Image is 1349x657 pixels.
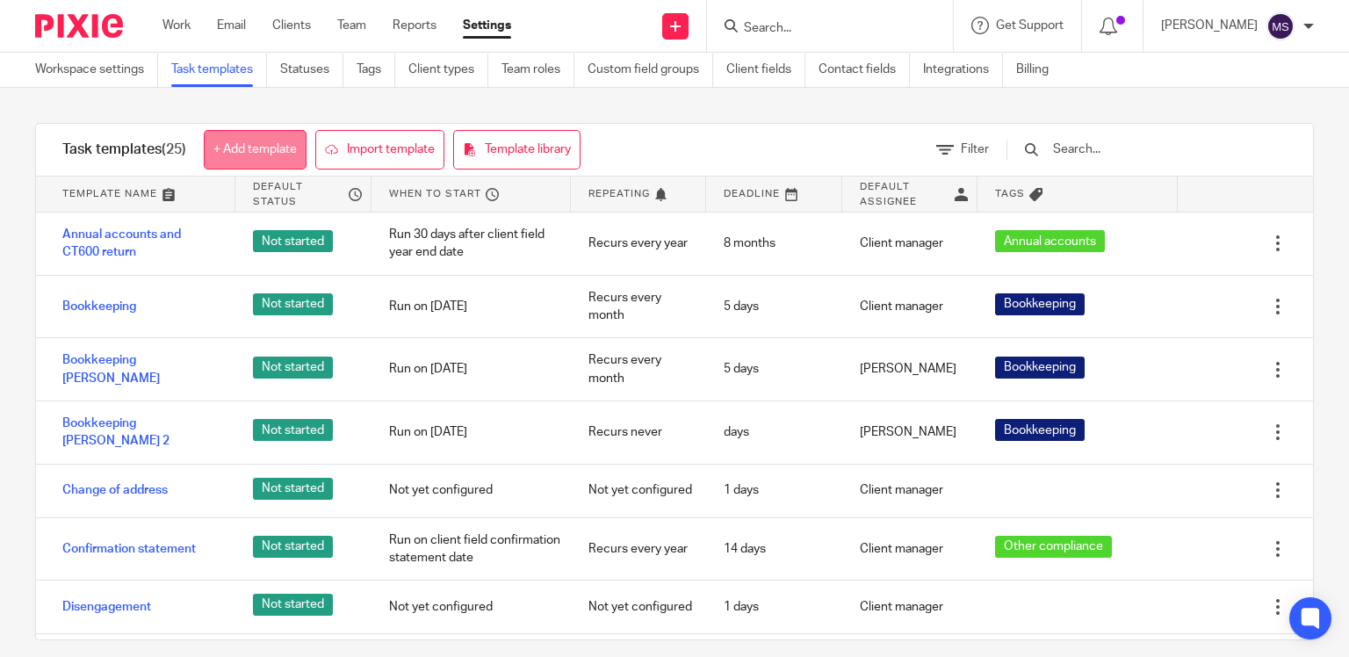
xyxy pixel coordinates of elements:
a: Team [337,17,366,34]
div: Not yet configured [372,585,571,629]
div: Not yet configured [372,468,571,512]
a: Client fields [726,53,805,87]
p: [PERSON_NAME] [1161,17,1258,34]
span: Not started [253,419,333,441]
a: Statuses [280,53,343,87]
a: Import template [315,130,444,170]
div: Recurs every month [571,338,706,401]
img: svg%3E [1266,12,1295,40]
a: Contact fields [819,53,910,87]
a: Reports [393,17,436,34]
span: Annual accounts [1004,233,1096,250]
div: Client manager [842,221,977,265]
div: 8 months [706,221,841,265]
span: Repeating [588,186,650,201]
div: Client manager [842,285,977,328]
span: Bookkeeping [1004,295,1076,313]
span: Tags [995,186,1025,201]
span: Template name [62,186,157,201]
span: When to start [389,186,481,201]
div: Recurs every year [571,221,706,265]
a: Email [217,17,246,34]
div: 1 days [706,585,841,629]
div: Recurs every month [571,276,706,338]
div: 5 days [706,285,841,328]
div: 5 days [706,347,841,391]
span: Not started [253,230,333,252]
div: Run on [DATE] [372,285,571,328]
a: Annual accounts and CT600 return [62,226,218,262]
a: Workspace settings [35,53,158,87]
a: Clients [272,17,311,34]
div: Recurs never [571,410,706,454]
span: Bookkeeping [1004,422,1076,439]
div: Client manager [842,468,977,512]
span: Not started [253,594,333,616]
div: Run on [DATE] [372,347,571,391]
div: Client manager [842,527,977,571]
span: Not started [253,293,333,315]
a: Change of address [62,481,168,499]
input: Search... [1051,140,1256,159]
span: Filter [961,143,989,155]
span: Deadline [724,186,780,201]
img: Pixie [35,14,123,38]
a: Team roles [501,53,574,87]
span: Other compliance [1004,538,1103,555]
a: Disengagement [62,598,151,616]
span: Bookkeeping [1004,358,1076,376]
div: Not yet configured [571,585,706,629]
a: Confirmation statement [62,540,196,558]
span: Not started [253,478,333,500]
a: Tags [357,53,395,87]
span: Not started [253,357,333,379]
a: Custom field groups [588,53,713,87]
div: Not yet configured [571,468,706,512]
div: [PERSON_NAME] [842,347,977,391]
div: Client manager [842,585,977,629]
div: 14 days [706,527,841,571]
a: + Add template [204,130,307,170]
span: Default assignee [860,179,950,209]
div: 1 days [706,468,841,512]
a: Work [162,17,191,34]
input: Search [742,21,900,37]
span: (25) [162,142,186,156]
a: Bookkeeping [PERSON_NAME] 2 [62,415,218,451]
div: Run 30 days after client field year end date [372,213,571,275]
span: Default status [253,179,343,209]
a: Settings [463,17,511,34]
span: Not started [253,536,333,558]
a: Integrations [923,53,1003,87]
a: Client types [408,53,488,87]
div: Recurs every year [571,527,706,571]
a: Template library [453,130,581,170]
a: Task templates [171,53,267,87]
div: Run on [DATE] [372,410,571,454]
a: Bookkeeping [62,298,136,315]
div: Run on client field confirmation statement date [372,518,571,581]
a: Billing [1016,53,1062,87]
div: [PERSON_NAME] [842,410,977,454]
a: Bookkeeping [PERSON_NAME] [62,351,218,387]
span: Get Support [996,19,1064,32]
div: days [706,410,841,454]
h1: Task templates [62,141,186,159]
